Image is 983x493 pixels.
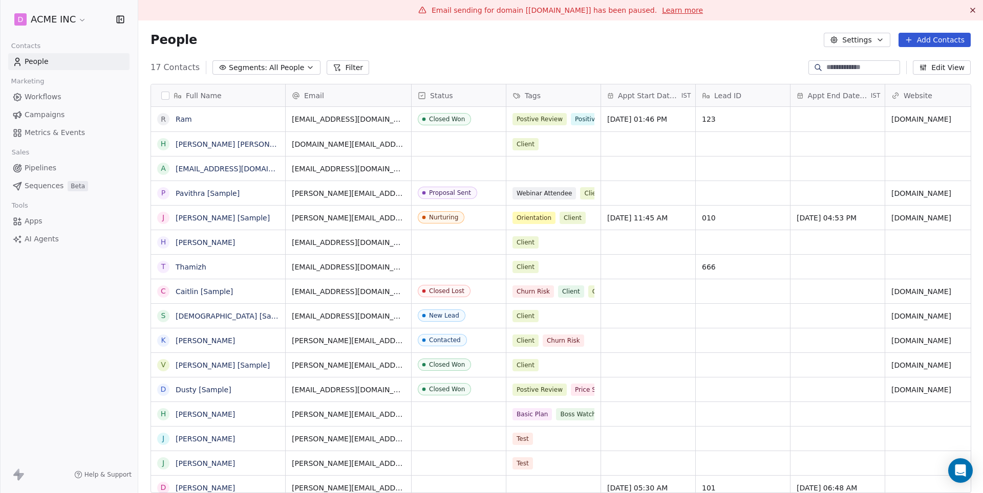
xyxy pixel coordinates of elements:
a: Pavithra [Sample] [176,189,240,197]
span: Full Name [186,91,222,101]
div: V [161,360,166,370]
span: D [18,14,24,25]
span: Sales [7,145,34,160]
a: Apps [8,213,130,230]
a: [DOMAIN_NAME] [891,115,951,123]
span: Client [512,138,539,150]
span: [PERSON_NAME][EMAIL_ADDRESS][DOMAIN_NAME] [292,434,405,444]
span: ACME INC [31,13,76,26]
span: Orientation [512,212,555,224]
span: Basic Plan [512,408,552,420]
div: Open Intercom Messenger [948,458,973,483]
span: IST [681,92,691,100]
span: People [151,32,197,48]
span: Tools [7,198,32,213]
span: Client [512,310,539,322]
span: Client [512,359,539,371]
span: IST [871,92,881,100]
a: [DOMAIN_NAME] [891,337,951,345]
span: [EMAIL_ADDRESS][DOMAIN_NAME] [292,385,405,395]
div: Status [412,84,506,106]
a: [DOMAIN_NAME] [891,189,951,197]
span: Campaigns [25,109,65,120]
div: S [161,310,166,321]
div: C [161,286,166,297]
button: Settings [824,33,890,47]
span: Client [512,261,539,273]
a: [PERSON_NAME] [PERSON_NAME] [176,140,297,148]
a: [EMAIL_ADDRESS][DOMAIN_NAME] [176,165,301,173]
span: Pipelines [25,163,56,173]
span: Postive Review [512,113,567,125]
span: Tags [525,91,541,101]
span: Client [558,285,584,298]
span: Price Sensitive [571,384,624,396]
span: [EMAIL_ADDRESS][DOMAIN_NAME] [292,262,405,272]
span: Status [430,91,453,101]
a: People [8,53,130,70]
div: Nurturing [429,214,458,221]
span: Churn Risk [543,334,584,347]
a: [DOMAIN_NAME] [891,386,951,394]
div: Closed Won [429,386,465,393]
span: Marketing [7,74,49,89]
span: Segments: [229,62,267,73]
span: Email sending for domain [[DOMAIN_NAME]] has been paused. [432,6,657,14]
span: 101 [702,483,784,493]
div: Email [286,84,411,106]
span: [PERSON_NAME][EMAIL_ADDRESS][DOMAIN_NAME] [292,409,405,419]
div: Contacted [429,337,461,344]
span: AI Agents [25,234,59,244]
div: T [161,261,166,272]
a: [DEMOGRAPHIC_DATA] [Sample] [176,312,292,320]
span: Test [512,433,533,445]
span: Email [304,91,324,101]
div: j [162,433,164,444]
span: Boss Watching [556,408,609,420]
div: a [161,163,166,174]
span: [PERSON_NAME][EMAIL_ADDRESS][DOMAIN_NAME] [292,483,405,493]
a: Ram [176,115,192,123]
span: [DATE] 01:46 PM [607,114,689,124]
span: Contacts [7,38,45,54]
a: [PERSON_NAME] [176,484,235,492]
span: [EMAIL_ADDRESS][DOMAIN_NAME] [292,237,405,248]
div: D [161,482,166,493]
a: [PERSON_NAME] [176,435,235,443]
div: Appt Start Date/TimeIST [601,84,695,106]
a: [DOMAIN_NAME] [891,312,951,320]
div: Closed Won [429,116,465,123]
div: Proposal Sent [429,189,471,196]
div: R [161,114,166,125]
div: h [161,139,166,149]
div: Closed Lost [429,287,464,295]
span: [PERSON_NAME][EMAIL_ADDRESS][DOMAIN_NAME] [292,335,405,346]
span: [DATE] 04:53 PM [797,213,879,223]
span: [DATE] 06:48 AM [797,483,879,493]
span: Client [560,212,586,224]
span: Client [588,285,614,298]
a: Pipelines [8,160,130,176]
button: Filter [327,60,369,75]
span: Client [512,334,539,347]
span: 666 [702,262,784,272]
span: Apps [25,216,42,227]
span: [PERSON_NAME][EMAIL_ADDRESS][DOMAIN_NAME] [292,458,405,468]
div: D [161,384,166,395]
a: [PERSON_NAME] [Sample] [176,361,270,369]
a: [PERSON_NAME] [176,238,235,246]
span: 123 [702,114,784,124]
button: DACME INC [12,11,89,28]
span: Client [512,236,539,249]
span: Metrics & Events [25,127,85,138]
span: Sequences [25,181,63,191]
a: Help & Support [74,470,132,479]
span: Appt Start Date/Time [618,91,679,101]
a: Workflows [8,88,130,105]
a: Campaigns [8,106,130,123]
button: Edit View [913,60,971,75]
a: [DOMAIN_NAME] [891,287,951,296]
span: 010 [702,213,784,223]
div: j [162,458,164,468]
div: Tags [506,84,601,106]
